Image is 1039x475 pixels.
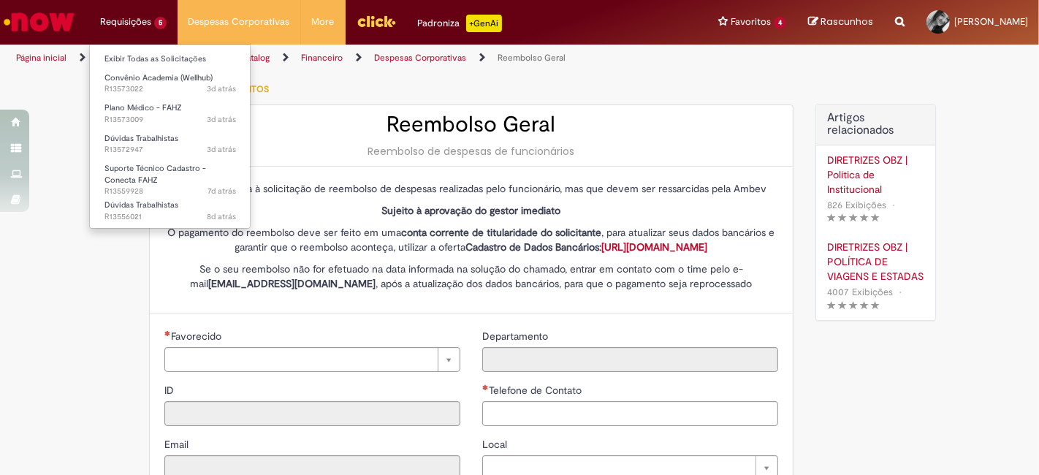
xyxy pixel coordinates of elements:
[90,100,251,127] a: Aberto R13573009 : Plano Médico - FAHZ
[374,52,466,64] a: Despesas Corporativas
[498,52,566,64] a: Reembolso Geral
[164,225,778,254] p: O pagamento do reembolso deve ser feito em uma , para atualizar seus dados bancários e garantir q...
[171,330,224,343] span: Necessários - Favorecido
[301,52,343,64] a: Financeiro
[482,347,778,372] input: Departamento
[466,15,502,32] p: +GenAi
[104,199,178,210] span: Dúvidas Trabalhistas
[896,282,905,302] span: •
[207,211,236,222] time: 22/09/2025 15:49:03
[808,15,873,29] a: Rascunhos
[164,401,460,426] input: ID
[104,133,178,144] span: Dúvidas Trabalhistas
[827,286,893,298] span: 4007 Exibições
[104,186,236,197] span: R13559928
[482,330,551,343] span: Somente leitura - Departamento
[164,330,171,336] span: Necessários
[154,17,167,29] span: 5
[601,240,707,254] a: [URL][DOMAIN_NAME]
[104,83,236,95] span: R13573022
[104,102,182,113] span: Plano Médico - FAHZ
[827,153,924,197] a: DIRETRIZES OBZ | Política de Institucional
[489,384,585,397] span: Telefone de Contato
[104,163,206,186] span: Suporte Técnico Cadastro - Conecta FAHZ
[381,204,560,217] strong: Sujeito à aprovação do gestor imediato
[954,15,1028,28] span: [PERSON_NAME]
[164,384,177,397] span: Somente leitura - ID
[827,199,886,211] span: 826 Exibições
[164,383,177,398] label: Somente leitura - ID
[207,83,236,94] span: 3d atrás
[889,195,898,215] span: •
[104,211,236,223] span: R13556021
[821,15,873,28] span: Rascunhos
[774,17,786,29] span: 4
[207,114,236,125] span: 3d atrás
[164,437,191,452] label: Somente leitura - Email
[90,161,251,192] a: Aberto R13559928 : Suporte Técnico Cadastro - Conecta FAHZ
[164,144,778,159] div: Reembolso de despesas de funcionários
[465,240,707,254] strong: Cadastro de Dados Bancários:
[164,181,778,196] p: Oferta destinada à solicitação de reembolso de despesas realizadas pelo funcionário, mas que deve...
[827,240,924,284] a: DIRETRIZES OBZ | POLÍTICA DE VIAGENS E ESTADAS
[207,211,236,222] span: 8d atrás
[90,51,251,67] a: Exibir Todas as Solicitações
[90,70,251,97] a: Aberto R13573022 : Convênio Academia (Wellhub)
[11,45,682,72] ul: Trilhas de página
[482,438,510,451] span: Local
[208,186,236,197] time: 23/09/2025 15:44:01
[164,438,191,451] span: Somente leitura - Email
[207,114,236,125] time: 27/09/2025 12:43:28
[827,112,924,137] h3: Artigos relacionados
[731,15,771,29] span: Favoritos
[401,226,601,239] strong: conta corrente de titularidade do solicitante
[100,15,151,29] span: Requisições
[207,144,236,155] span: 3d atrás
[312,15,335,29] span: More
[89,44,251,229] ul: Requisições
[104,114,236,126] span: R13573009
[164,262,778,291] p: Se o seu reembolso não for efetuado na data informada na solução do chamado, entrar em contato co...
[1,7,77,37] img: ServiceNow
[90,197,251,224] a: Aberto R13556021 : Dúvidas Trabalhistas
[164,113,778,137] h2: Reembolso Geral
[104,72,213,83] span: Convênio Academia (Wellhub)
[482,384,489,390] span: Obrigatório Preenchido
[418,15,502,32] div: Padroniza
[357,10,396,32] img: click_logo_yellow_360x200.png
[482,329,551,343] label: Somente leitura - Departamento
[104,144,236,156] span: R13572947
[208,277,376,290] strong: [EMAIL_ADDRESS][DOMAIN_NAME]
[164,347,460,372] a: Limpar campo Favorecido
[16,52,66,64] a: Página inicial
[189,15,290,29] span: Despesas Corporativas
[482,401,778,426] input: Telefone de Contato
[208,186,236,197] span: 7d atrás
[90,131,251,158] a: Aberto R13572947 : Dúvidas Trabalhistas
[207,144,236,155] time: 27/09/2025 12:04:59
[207,83,236,94] time: 27/09/2025 12:55:33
